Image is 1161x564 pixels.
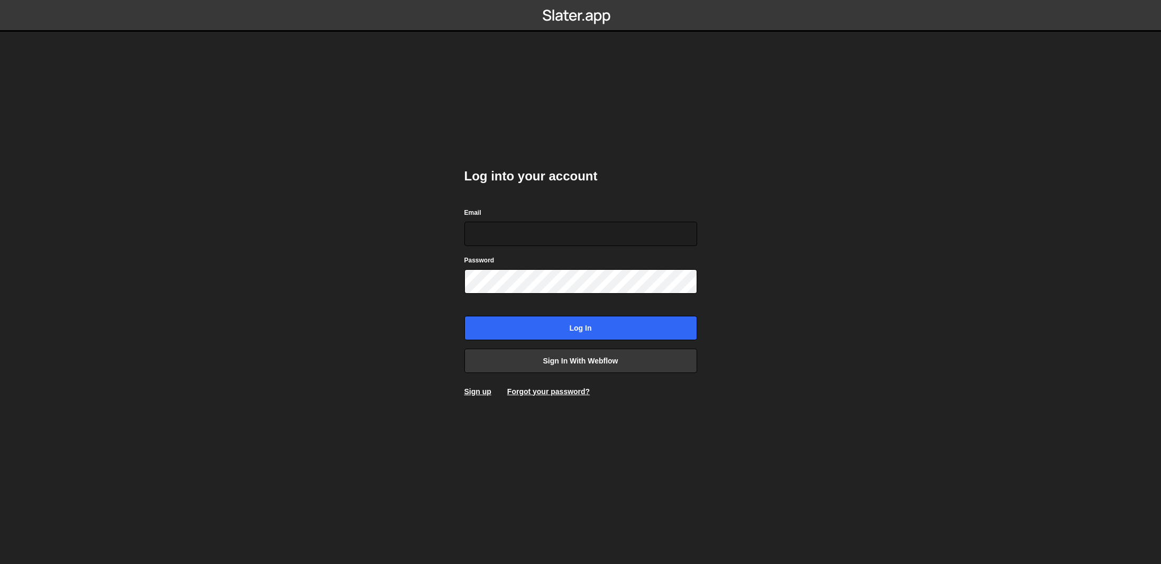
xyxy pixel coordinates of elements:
[464,255,495,266] label: Password
[464,207,481,218] label: Email
[507,387,590,396] a: Forgot your password?
[464,316,697,340] input: Log in
[464,168,697,185] h2: Log into your account
[464,349,697,373] a: Sign in with Webflow
[464,387,491,396] a: Sign up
